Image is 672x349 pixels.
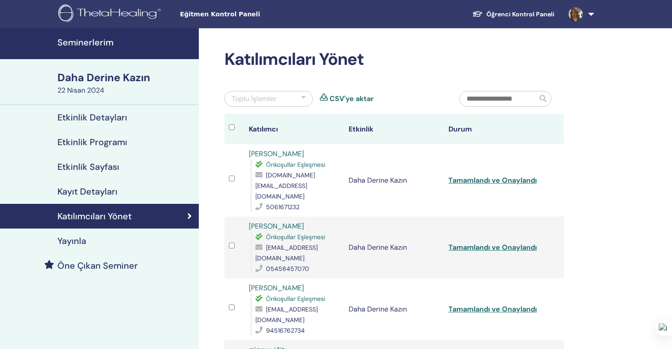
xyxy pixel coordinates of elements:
font: 05458457070 [266,265,309,273]
font: Daha Derine Kazın [349,243,407,252]
font: Eğitmen Kontrol Paneli [180,11,260,18]
font: Kayıt Detayları [57,186,118,197]
a: Tamamlandı ve Onaylandı [448,176,537,185]
font: Etkinlik Sayfası [57,161,119,173]
font: Öğrenci Kontrol Paneli [486,10,554,18]
font: Etkinlik [349,124,373,134]
font: Durum [448,124,472,134]
a: Öğrenci Kontrol Paneli [465,6,562,23]
img: default.jpg [569,7,583,21]
font: Seminerlerim [57,37,114,48]
font: Katılımcı [249,124,278,134]
font: 22 Nisan 2024 [57,86,104,95]
font: Katılımcıları Yönet [57,210,132,222]
img: logo.png [58,4,164,24]
font: 5061671232 [266,203,300,211]
font: Yayınla [57,235,86,247]
font: Önkoşullar Eşleşmesi [266,295,325,303]
a: [PERSON_NAME] [249,149,304,158]
font: Katılımcıları Yönet [224,48,364,70]
font: [EMAIL_ADDRESS][DOMAIN_NAME] [255,244,318,262]
a: [PERSON_NAME] [249,283,304,293]
font: Etkinlik Detayları [57,112,127,123]
a: Daha Derine Kazın22 Nisan 2024 [52,70,199,96]
font: Daha Derine Kazın [349,176,407,185]
font: Daha Derine Kazın [57,71,150,84]
font: Toplu İşlemler [232,94,277,103]
font: CSV'ye aktar [330,94,374,103]
font: [DOMAIN_NAME][EMAIL_ADDRESS][DOMAIN_NAME] [255,171,315,200]
font: Etkinlik Programı [57,136,127,148]
font: Öne Çıkan Seminer [57,260,138,271]
a: [PERSON_NAME] [249,221,304,231]
a: CSV'ye aktar [330,94,374,104]
a: Tamamlandı ve Onaylandı [448,304,537,314]
font: Önkoşullar Eşleşmesi [266,161,325,169]
img: graduation-cap-white.svg [472,10,483,18]
font: Daha Derine Kazın [349,304,407,314]
font: 94516762734 [266,326,305,334]
font: Önkoşullar Eşleşmesi [266,233,325,241]
font: [EMAIL_ADDRESS][DOMAIN_NAME] [255,305,318,324]
a: Tamamlandı ve Onaylandı [448,243,537,252]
